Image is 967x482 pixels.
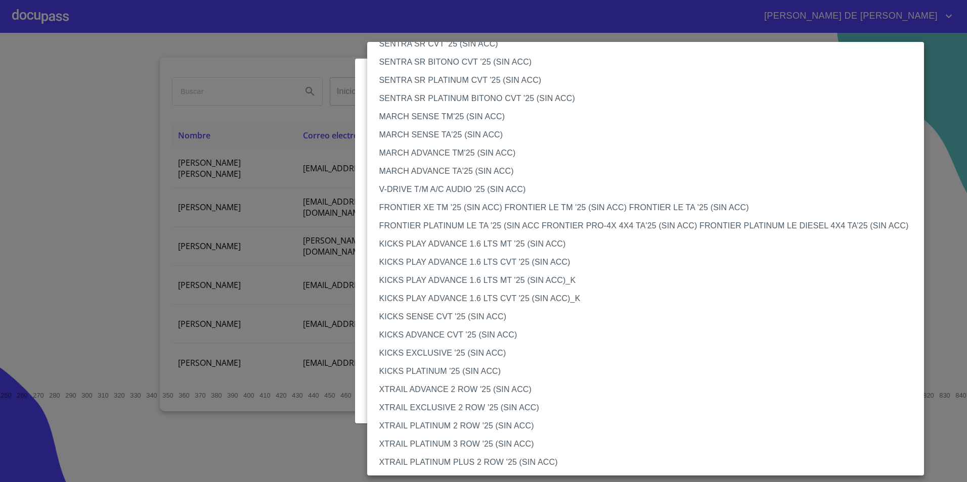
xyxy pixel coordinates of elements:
li: V-DRIVE T/M A/C AUDIO '25 (SIN ACC) [367,180,932,199]
li: KICKS EXCLUSIVE '25 (SIN ACC) [367,344,932,362]
li: SENTRA SR CVT '25 (SIN ACC) [367,35,932,53]
li: MARCH SENSE TA'25 (SIN ACC) [367,126,932,144]
li: FRONTIER XE TM '25 (SIN ACC) FRONTIER LE TM '25 (SIN ACC) FRONTIER LE TA '25 (SIN ACC) [367,199,932,217]
li: KICKS PLAY ADVANCE 1.6 LTS CVT '25 (SIN ACC) [367,253,932,271]
li: XTRAIL EXCLUSIVE 2 ROW '25 (SIN ACC) [367,399,932,417]
li: XTRAIL PLATINUM PLUS 2 ROW '25 (SIN ACC) [367,453,932,471]
li: KICKS PLAY ADVANCE 1.6 LTS CVT '25 (SIN ACC)_K [367,290,932,308]
li: KICKS PLATINUM '25 (SIN ACC) [367,362,932,380]
li: SENTRA SR PLATINUM BITONO CVT '25 (SIN ACC) [367,89,932,108]
li: KICKS PLAY ADVANCE 1.6 LTS MT '25 (SIN ACC) [367,235,932,253]
li: XTRAIL PLATINUM 3 ROW '25 (SIN ACC) [367,435,932,453]
li: MARCH SENSE TM'25 (SIN ACC) [367,108,932,126]
li: MARCH ADVANCE TA'25 (SIN ACC) [367,162,932,180]
li: FRONTIER PLATINUM LE TA '25 (SIN ACC FRONTIER PRO-4X 4X4 TA'25 (SIN ACC) FRONTIER PLATINUM LE DIE... [367,217,932,235]
li: KICKS ADVANCE CVT '25 (SIN ACC) [367,326,932,344]
li: KICKS SENSE CVT '25 (SIN ACC) [367,308,932,326]
li: SENTRA SR PLATINUM CVT '25 (SIN ACC) [367,71,932,89]
li: KICKS PLAY ADVANCE 1.6 LTS MT '25 (SIN ACC)_K [367,271,932,290]
li: MARCH ADVANCE TM'25 (SIN ACC) [367,144,932,162]
li: SENTRA SR BITONO CVT '25 (SIN ACC) [367,53,932,71]
li: XTRAIL ADVANCE 2 ROW '25 (SIN ACC) [367,380,932,399]
li: XTRAIL PLATINUM 2 ROW '25 (SIN ACC) [367,417,932,435]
